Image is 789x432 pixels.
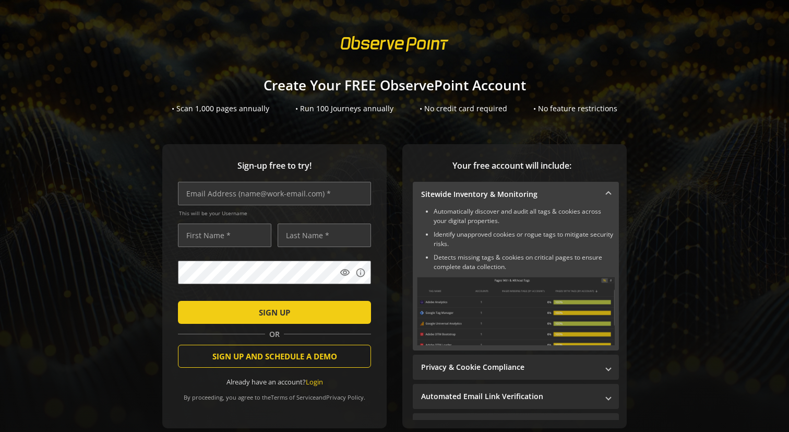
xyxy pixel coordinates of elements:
mat-expansion-panel-header: Sitewide Inventory & Monitoring [413,182,619,207]
li: Identify unapproved cookies or rogue tags to mitigate security risks. [434,230,615,249]
mat-panel-title: Privacy & Cookie Compliance [421,362,598,372]
li: Detects missing tags & cookies on critical pages to ensure complete data collection. [434,253,615,272]
input: Email Address (name@work-email.com) * [178,182,371,205]
input: First Name * [178,224,271,247]
div: • Run 100 Journeys annually [295,103,393,114]
span: This will be your Username [179,209,371,217]
button: SIGN UP [178,301,371,324]
mat-expansion-panel-header: Privacy & Cookie Compliance [413,355,619,380]
span: Sign-up free to try! [178,160,371,172]
input: Last Name * [278,224,371,247]
mat-icon: info [355,267,366,278]
div: • No feature restrictions [533,103,617,114]
span: SIGN UP [259,303,290,322]
span: Your free account will include: [413,160,611,172]
mat-panel-title: Automated Email Link Verification [421,391,598,402]
div: • Scan 1,000 pages annually [172,103,269,114]
img: Sitewide Inventory & Monitoring [417,277,615,345]
a: Login [306,377,323,387]
a: Privacy Policy [326,393,364,401]
div: • No credit card required [420,103,507,114]
a: Terms of Service [271,393,316,401]
div: By proceeding, you agree to the and . [178,387,371,401]
mat-icon: visibility [340,267,350,278]
span: SIGN UP AND SCHEDULE A DEMO [212,347,337,366]
span: OR [265,329,284,340]
button: SIGN UP AND SCHEDULE A DEMO [178,345,371,368]
div: Sitewide Inventory & Monitoring [413,207,619,351]
mat-expansion-panel-header: Automated Email Link Verification [413,384,619,409]
div: Already have an account? [178,377,371,387]
li: Automatically discover and audit all tags & cookies across your digital properties. [434,207,615,226]
mat-panel-title: Sitewide Inventory & Monitoring [421,189,598,200]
